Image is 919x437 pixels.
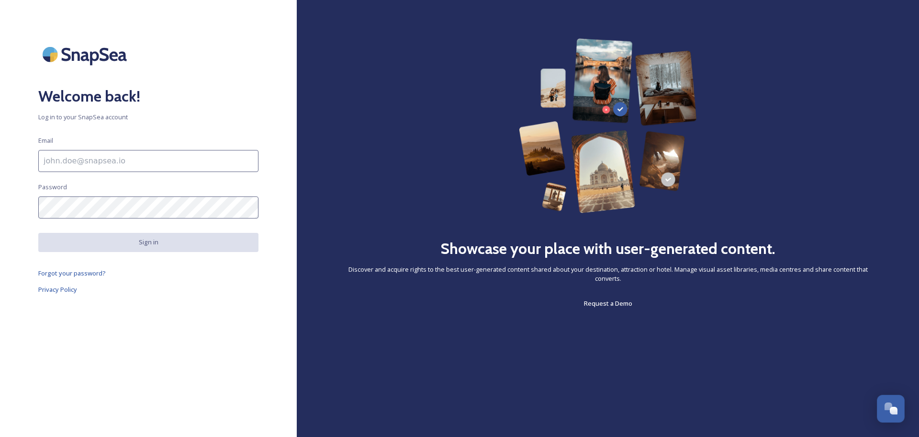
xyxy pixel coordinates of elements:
[440,237,775,260] h2: Showcase your place with user-generated content.
[38,85,258,108] h2: Welcome back!
[38,269,106,277] span: Forgot your password?
[519,38,697,213] img: 63b42ca75bacad526042e722_Group%20154-p-800.png
[584,299,632,308] span: Request a Demo
[38,150,258,172] input: john.doe@snapsea.io
[877,395,905,423] button: Open Chat
[38,284,258,295] a: Privacy Policy
[584,298,632,309] a: Request a Demo
[38,233,258,252] button: Sign in
[38,285,77,294] span: Privacy Policy
[335,265,881,283] span: Discover and acquire rights to the best user-generated content shared about your destination, att...
[38,183,67,192] span: Password
[38,38,134,70] img: SnapSea Logo
[38,113,258,122] span: Log in to your SnapSea account
[38,136,53,145] span: Email
[38,267,258,279] a: Forgot your password?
